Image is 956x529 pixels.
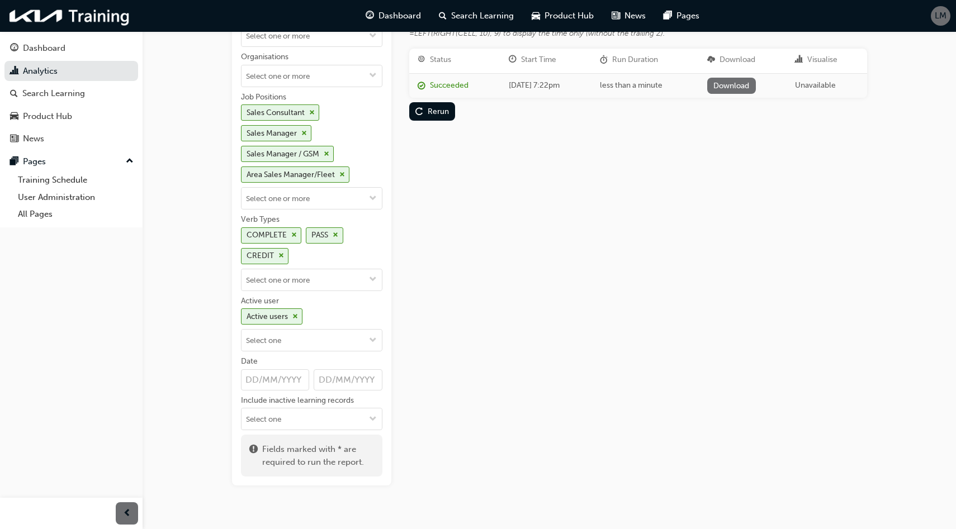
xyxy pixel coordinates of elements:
[292,313,298,320] span: cross-icon
[931,6,950,26] button: LM
[126,154,134,169] span: up-icon
[364,408,382,430] button: toggle menu
[4,36,138,151] button: DashboardAnalyticsSearch LearningProduct HubNews
[249,443,258,468] span: exclaim-icon
[10,66,18,77] span: chart-icon
[4,106,138,127] a: Product Hub
[369,72,377,81] span: down-icon
[4,128,138,149] a: News
[369,275,377,285] span: down-icon
[23,155,46,168] div: Pages
[13,206,138,223] a: All Pages
[262,443,374,468] span: Fields marked with * are required to run the report.
[247,107,305,120] div: Sales Consultant
[241,214,280,225] div: Verb Types
[664,9,672,23] span: pages-icon
[369,415,377,425] span: down-icon
[369,336,377,346] span: down-icon
[430,4,523,27] a: search-iconSearch Learning
[4,151,138,172] button: Pages
[545,9,594,22] span: Product Hub
[242,65,382,87] input: Organisationstoggle menu
[366,9,374,23] span: guage-icon
[430,54,451,66] div: Status
[10,44,18,54] span: guage-icon
[247,311,288,323] div: Active users
[242,188,382,209] input: Job PositionsSales Consultantcross-iconSales Managercross-iconSales Manager / GSMcross-iconArea S...
[795,80,836,90] span: Unavailable
[301,130,307,137] span: cross-icon
[23,132,44,145] div: News
[378,9,421,22] span: Dashboard
[6,4,134,27] a: kia-training
[935,9,946,22] span: LM
[364,330,382,351] button: toggle menu
[242,408,382,430] input: Include inactive learning recordstoggle menu
[291,232,297,239] span: cross-icon
[247,148,319,161] div: Sales Manager / GSM
[10,112,18,122] span: car-icon
[23,42,65,55] div: Dashboard
[439,9,447,23] span: search-icon
[13,189,138,206] a: User Administration
[707,78,756,94] a: Download
[612,9,620,23] span: news-icon
[523,4,603,27] a: car-iconProduct Hub
[707,55,715,65] span: download-icon
[369,194,377,204] span: down-icon
[241,395,354,406] div: Include inactive learning records
[22,87,85,100] div: Search Learning
[676,9,699,22] span: Pages
[624,9,646,22] span: News
[123,507,131,521] span: prev-icon
[247,127,297,140] div: Sales Manager
[4,83,138,104] a: Search Learning
[418,82,425,91] span: report_succeeded-icon
[521,54,556,66] div: Start Time
[10,89,18,99] span: search-icon
[357,4,430,27] a: guage-iconDashboard
[612,54,658,66] div: Run Duration
[4,38,138,59] a: Dashboard
[600,79,690,92] div: less than a minute
[241,92,286,103] div: Job Positions
[655,4,708,27] a: pages-iconPages
[509,79,583,92] div: [DATE] 7:22pm
[13,171,138,189] a: Training Schedule
[509,55,517,65] span: clock-icon
[600,55,608,65] span: duration-icon
[369,32,377,41] span: down-icon
[720,54,755,66] div: Download
[311,229,328,242] div: PASS
[241,369,310,390] input: Date
[333,232,338,239] span: cross-icon
[364,269,382,290] button: toggle menu
[795,55,803,65] span: chart-icon
[603,4,655,27] a: news-iconNews
[10,157,18,167] span: pages-icon
[278,252,284,259] span: cross-icon
[339,171,345,178] span: cross-icon
[241,51,288,63] div: Organisations
[364,25,382,46] button: toggle menu
[241,356,258,367] div: Date
[532,9,540,23] span: car-icon
[242,330,382,351] input: Active userActive userscross-icontoggle menu
[807,54,837,66] div: Visualise
[309,109,315,116] span: cross-icon
[10,134,18,144] span: news-icon
[418,55,425,65] span: target-icon
[247,169,335,182] div: Area Sales Manager/Fleet
[451,9,514,22] span: Search Learning
[364,65,382,87] button: toggle menu
[23,110,72,123] div: Product Hub
[409,102,456,121] button: Rerun
[428,107,449,116] div: Rerun
[4,61,138,82] a: Analytics
[242,269,382,290] input: Verb TypesCOMPLETEcross-iconPASScross-iconCREDITcross-icontoggle menu
[324,151,329,158] span: cross-icon
[430,79,468,92] div: Succeeded
[314,369,382,390] input: Date
[247,250,274,263] div: CREDIT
